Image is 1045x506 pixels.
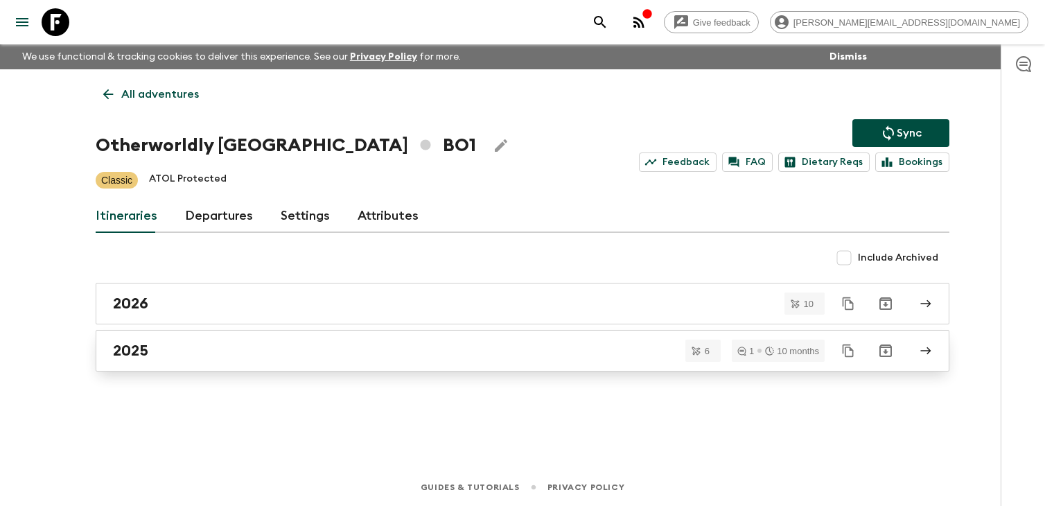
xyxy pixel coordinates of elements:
[96,80,207,108] a: All adventures
[778,152,870,172] a: Dietary Reqs
[858,251,938,265] span: Include Archived
[836,291,861,316] button: Duplicate
[149,172,227,189] p: ATOL Protected
[872,337,899,365] button: Archive
[897,125,922,141] p: Sync
[664,11,759,33] a: Give feedback
[875,152,949,172] a: Bookings
[786,17,1028,28] span: [PERSON_NAME][EMAIL_ADDRESS][DOMAIN_NAME]
[185,200,253,233] a: Departures
[852,119,949,147] button: Sync adventure departures to the booking engine
[826,47,870,67] button: Dismiss
[113,295,148,313] h2: 2026
[796,299,822,308] span: 10
[586,8,614,36] button: search adventures
[696,347,718,356] span: 6
[113,342,148,360] h2: 2025
[101,173,132,187] p: Classic
[836,338,861,363] button: Duplicate
[639,152,717,172] a: Feedback
[96,330,949,372] a: 2025
[685,17,758,28] span: Give feedback
[350,52,417,62] a: Privacy Policy
[737,347,754,356] div: 1
[96,132,476,159] h1: Otherworldly [GEOGRAPHIC_DATA] BO1
[96,200,157,233] a: Itineraries
[121,86,199,103] p: All adventures
[765,347,819,356] div: 10 months
[358,200,419,233] a: Attributes
[722,152,773,172] a: FAQ
[281,200,330,233] a: Settings
[547,480,624,495] a: Privacy Policy
[8,8,36,36] button: menu
[872,290,899,317] button: Archive
[770,11,1028,33] div: [PERSON_NAME][EMAIL_ADDRESS][DOMAIN_NAME]
[17,44,466,69] p: We use functional & tracking cookies to deliver this experience. See our for more.
[421,480,520,495] a: Guides & Tutorials
[487,132,515,159] button: Edit Adventure Title
[96,283,949,324] a: 2026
